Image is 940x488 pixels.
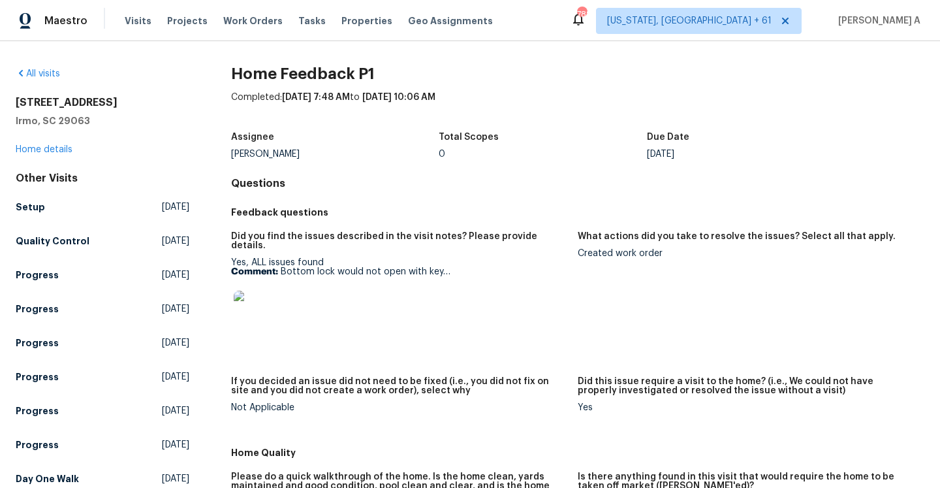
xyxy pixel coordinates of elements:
[16,96,189,109] h2: [STREET_ADDRESS]
[577,8,586,21] div: 788
[578,249,914,258] div: Created work order
[16,235,89,248] h5: Quality Control
[231,258,567,340] div: Yes, ALL issues found
[578,377,914,395] h5: Did this issue require a visit to the home? (i.e., We could not have properly investigated or res...
[578,232,896,241] h5: What actions did you take to resolve the issues? Select all that apply.
[16,195,189,219] a: Setup[DATE]
[16,69,60,78] a: All visits
[162,438,189,451] span: [DATE]
[16,201,45,214] h5: Setup
[282,93,350,102] span: [DATE] 7:48 AM
[578,403,914,412] div: Yes
[231,177,924,190] h4: Questions
[439,133,499,142] h5: Total Scopes
[162,472,189,485] span: [DATE]
[16,297,189,321] a: Progress[DATE]
[125,14,151,27] span: Visits
[362,93,435,102] span: [DATE] 10:06 AM
[16,365,189,389] a: Progress[DATE]
[439,150,647,159] div: 0
[16,114,189,127] h5: Irmo, SC 29063
[16,229,189,253] a: Quality Control[DATE]
[231,267,278,276] b: Comment:
[647,150,855,159] div: [DATE]
[16,302,59,316] h5: Progress
[231,133,274,142] h5: Assignee
[408,14,493,27] span: Geo Assignments
[16,336,59,350] h5: Progress
[16,331,189,355] a: Progress[DATE]
[231,446,924,459] h5: Home Quality
[231,150,439,159] div: [PERSON_NAME]
[223,14,283,27] span: Work Orders
[298,16,326,25] span: Tasks
[16,370,59,383] h5: Progress
[16,172,189,185] div: Other Visits
[162,235,189,248] span: [DATE]
[231,377,567,395] h5: If you decided an issue did not need to be fixed (i.e., you did not fix on site and you did not c...
[162,370,189,383] span: [DATE]
[341,14,392,27] span: Properties
[16,263,189,287] a: Progress[DATE]
[162,336,189,350] span: [DATE]
[44,14,87,27] span: Maestro
[231,91,924,125] div: Completed: to
[647,133,689,142] h5: Due Date
[162,201,189,214] span: [DATE]
[607,14,772,27] span: [US_STATE], [GEOGRAPHIC_DATA] + 61
[231,403,567,412] div: Not Applicable
[231,267,567,276] p: Bottom lock would not open with key…
[162,302,189,316] span: [DATE]
[16,472,79,485] h5: Day One Walk
[16,145,72,154] a: Home details
[162,268,189,282] span: [DATE]
[16,404,59,417] h5: Progress
[162,404,189,417] span: [DATE]
[16,438,59,451] h5: Progress
[231,232,567,250] h5: Did you find the issues described in the visit notes? Please provide details.
[16,433,189,457] a: Progress[DATE]
[16,399,189,423] a: Progress[DATE]
[16,268,59,282] h5: Progress
[167,14,208,27] span: Projects
[231,206,924,219] h5: Feedback questions
[833,14,920,27] span: [PERSON_NAME] A
[231,67,924,80] h2: Home Feedback P1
